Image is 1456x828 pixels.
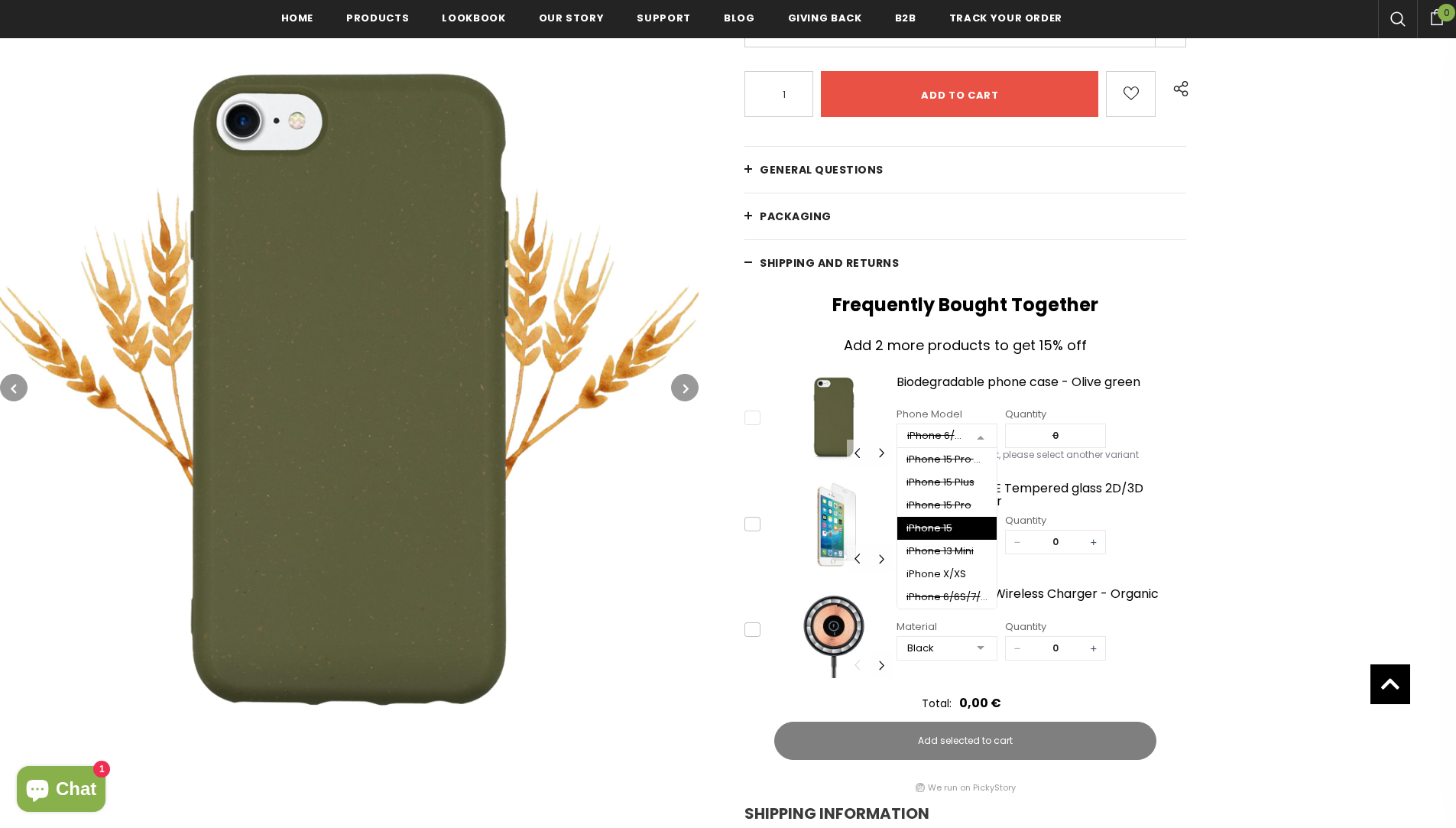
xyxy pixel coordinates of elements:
div: 0,00 € [959,693,1001,713]
button: Add selected to cart [774,722,1156,760]
input: Add to cart [821,71,1098,117]
a: PACKAGING [744,193,1186,239]
a: Shipping and returns [744,240,1186,286]
div: iPhone 6/6S/7/8/SE2/SE3 [906,591,987,603]
img: Screen Protector iPhone SE 2 [775,478,892,573]
a: 100% RECYCLABLE Tempered glass 2D/3D screen protector [897,482,1187,508]
span: Track your order [949,11,1062,25]
img: picky story [916,783,925,792]
div: Total: [922,696,952,711]
span: General Questions [760,162,884,177]
div: Out of stock, please select another variant [897,451,1187,466]
div: Phone Model [897,407,997,422]
a: Biodegradable phone case - Olive green [897,375,1187,402]
a: MagSafe BLACK Wireless Charger - Organic [897,587,1187,614]
a: General Questions [744,147,1186,193]
span: Shipping and returns [760,255,899,271]
span: PACKAGING [760,209,832,224]
a: We run on PickyStory [928,780,1016,795]
span: Blog [724,11,755,25]
div: iPhone 15 Pro [906,499,987,511]
inbox-online-store-chat: Shopify online store chat [12,766,110,816]
span: 0 [1438,4,1455,21]
div: iPhone 15 Pro Max [906,453,987,466]
div: Add 2 more products to get 15% off [748,335,1182,356]
div: iPhone 15 [906,522,987,534]
div: iPhone 6/6S/7/8/SE2/SE3 [907,428,966,443]
span: Products [346,11,409,25]
div: Material [897,619,997,635]
a: 0 [1417,7,1456,25]
span: + [1082,637,1105,660]
div: Quantity [1005,513,1106,528]
span: Add selected to cart [918,734,1013,748]
div: iPhone 15 Plus [906,476,987,489]
span: Giving back [788,11,862,25]
span: Home [281,11,314,25]
div: iPhone 13 Mini [906,545,987,557]
span: B2B [895,11,916,25]
div: Black [907,641,966,656]
img: MagSafe BLACK Wireless Charger - Organic image 0 [775,583,892,678]
div: Quantity [1005,619,1106,635]
h2: Frequently Bought Together [744,294,1186,317]
div: Quantity [1005,407,1106,422]
span: Lookbook [442,11,505,25]
div: iPhone X/XS [906,568,987,580]
strong: SHIPPING INFORMATION [744,803,929,824]
span: + [1082,531,1105,554]
span: support [637,11,691,25]
span: Our Story [539,11,605,25]
img: Biodegradable phone case - Olive green image 6 [775,372,892,466]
